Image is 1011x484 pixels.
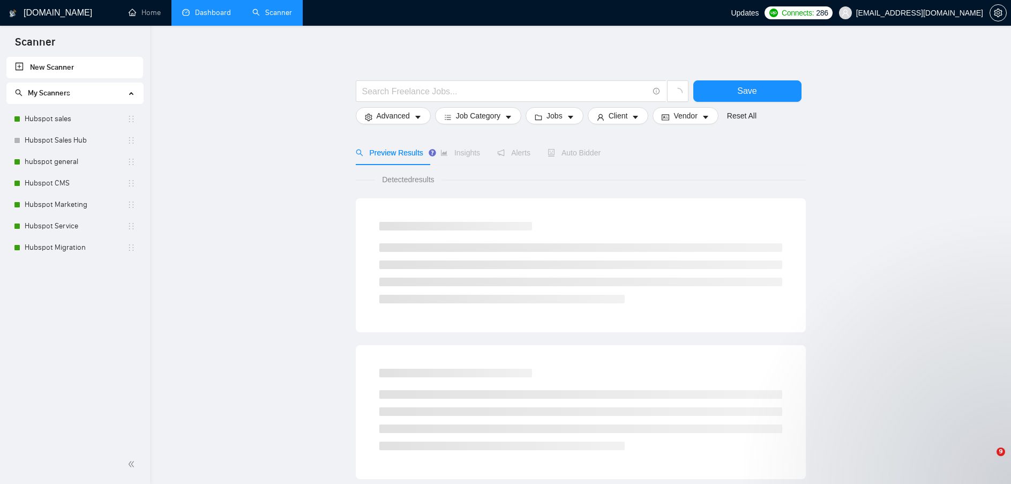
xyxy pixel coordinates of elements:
[25,194,127,215] a: Hubspot Marketing
[597,113,604,121] span: user
[362,85,648,98] input: Search Freelance Jobs...
[567,113,574,121] span: caret-down
[975,448,1000,473] iframe: Intercom live chat
[6,151,143,173] li: hubspot general
[609,110,628,122] span: Client
[588,107,649,124] button: userClientcaret-down
[769,9,778,17] img: upwork-logo.png
[997,448,1005,456] span: 9
[414,113,422,121] span: caret-down
[662,113,669,121] span: idcard
[182,8,231,17] a: dashboardDashboard
[25,151,127,173] a: hubspot general
[497,148,530,157] span: Alerts
[15,57,134,78] a: New Scanner
[440,148,480,157] span: Insights
[990,9,1007,17] a: setting
[653,107,718,124] button: idcardVendorcaret-down
[440,149,448,157] span: area-chart
[842,9,849,17] span: user
[731,9,759,17] span: Updates
[6,215,143,237] li: Hubspot Service
[252,8,292,17] a: searchScanner
[375,174,441,185] span: Detected results
[456,110,500,122] span: Job Category
[990,4,1007,21] button: setting
[653,88,660,95] span: info-circle
[127,200,136,209] span: holder
[6,108,143,130] li: Hubspot sales
[727,110,757,122] a: Reset All
[356,107,431,124] button: settingAdvancedcaret-down
[444,113,452,121] span: bars
[127,115,136,123] span: holder
[25,215,127,237] a: Hubspot Service
[816,7,828,19] span: 286
[693,80,802,102] button: Save
[6,34,64,57] span: Scanner
[128,459,138,470] span: double-left
[702,113,709,121] span: caret-down
[535,113,542,121] span: folder
[737,84,757,98] span: Save
[6,130,143,151] li: Hubspot Sales Hub
[782,7,814,19] span: Connects:
[6,237,143,258] li: Hubspot Migration
[673,88,683,98] span: loading
[15,89,23,96] span: search
[25,130,127,151] a: Hubspot Sales Hub
[365,113,372,121] span: setting
[6,57,143,78] li: New Scanner
[505,113,512,121] span: caret-down
[127,136,136,145] span: holder
[127,243,136,252] span: holder
[127,179,136,188] span: holder
[548,149,555,157] span: robot
[129,8,161,17] a: homeHome
[6,173,143,194] li: Hubspot CMS
[6,194,143,215] li: Hubspot Marketing
[9,5,17,22] img: logo
[356,149,363,157] span: search
[546,110,563,122] span: Jobs
[548,148,601,157] span: Auto Bidder
[497,149,505,157] span: notification
[526,107,583,124] button: folderJobscaret-down
[990,9,1006,17] span: setting
[377,110,410,122] span: Advanced
[435,107,521,124] button: barsJob Categorycaret-down
[25,237,127,258] a: Hubspot Migration
[25,173,127,194] a: Hubspot CMS
[673,110,697,122] span: Vendor
[127,158,136,166] span: holder
[15,88,70,98] span: My Scanners
[356,148,423,157] span: Preview Results
[632,113,639,121] span: caret-down
[428,148,437,158] div: Tooltip anchor
[28,88,70,98] span: My Scanners
[127,222,136,230] span: holder
[25,108,127,130] a: Hubspot sales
